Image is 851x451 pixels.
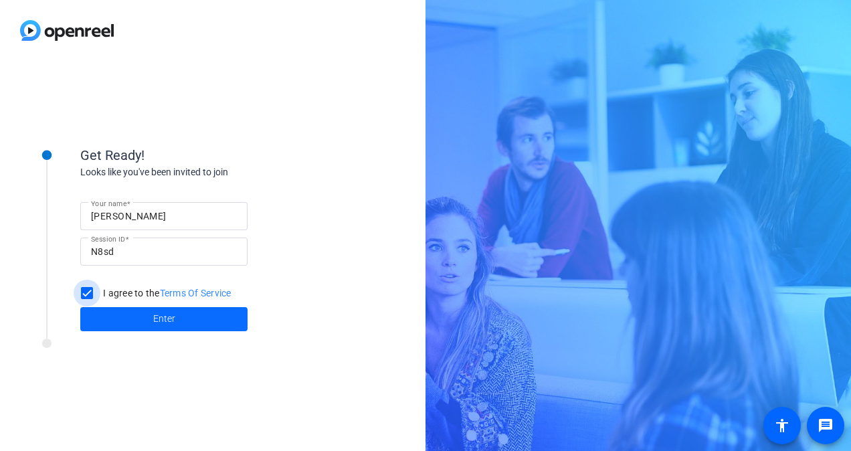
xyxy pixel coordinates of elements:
[818,418,834,434] mat-icon: message
[80,165,348,179] div: Looks like you've been invited to join
[91,235,125,243] mat-label: Session ID
[774,418,790,434] mat-icon: accessibility
[160,288,231,298] a: Terms Of Service
[100,286,231,300] label: I agree to the
[153,312,175,326] span: Enter
[80,307,248,331] button: Enter
[80,145,348,165] div: Get Ready!
[91,199,126,207] mat-label: Your name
